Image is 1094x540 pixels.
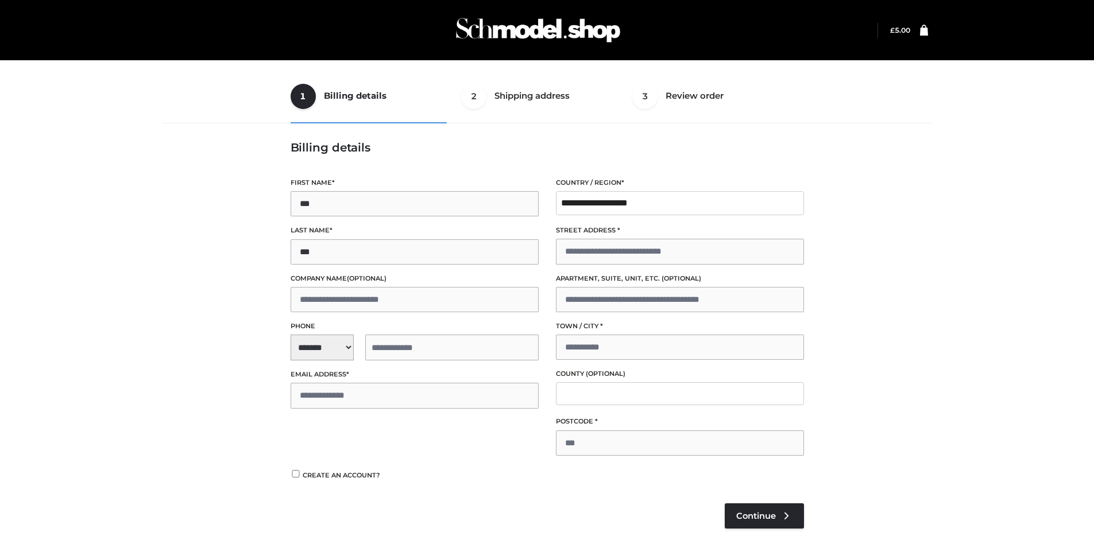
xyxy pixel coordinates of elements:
[890,26,895,34] span: £
[890,26,910,34] a: £5.00
[736,511,776,521] span: Continue
[291,321,539,332] label: Phone
[556,225,804,236] label: Street address
[452,7,624,53] img: Schmodel Admin 964
[556,177,804,188] label: Country / Region
[291,273,539,284] label: Company name
[291,369,539,380] label: Email address
[291,470,301,477] input: Create an account?
[662,274,701,282] span: (optional)
[725,503,804,529] a: Continue
[556,368,804,379] label: County
[303,471,380,479] span: Create an account?
[556,321,804,332] label: Town / City
[291,177,539,188] label: First name
[347,274,386,282] span: (optional)
[890,26,910,34] bdi: 5.00
[556,273,804,284] label: Apartment, suite, unit, etc.
[291,141,804,154] h3: Billing details
[291,225,539,236] label: Last name
[586,370,625,378] span: (optional)
[556,416,804,427] label: Postcode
